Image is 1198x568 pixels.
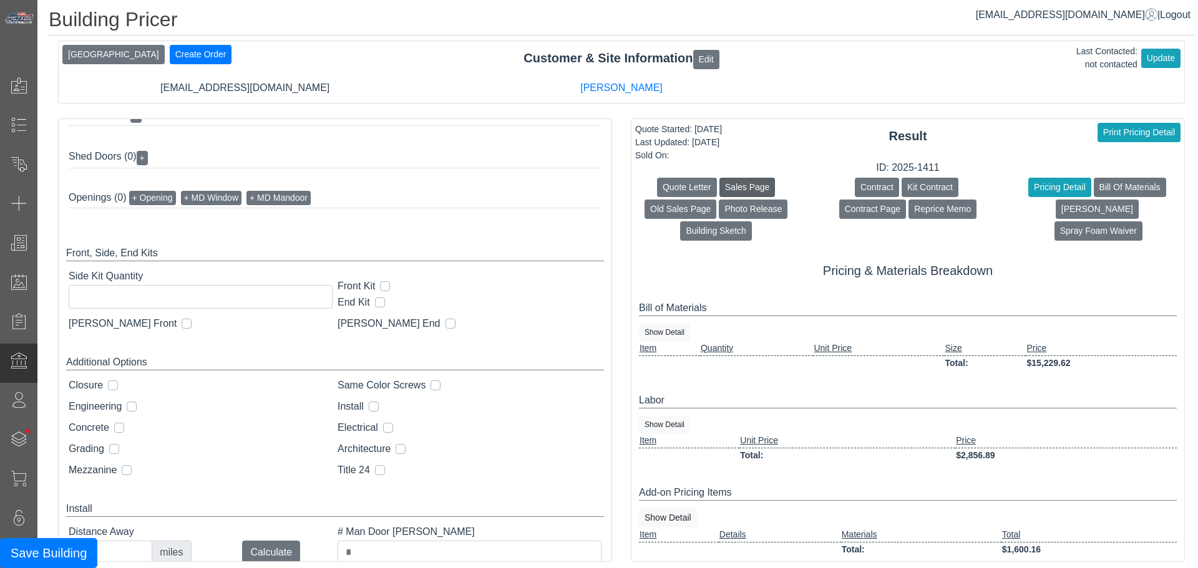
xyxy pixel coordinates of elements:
div: Customer & Site Information [59,49,1184,69]
td: Total [1001,527,1177,542]
label: Engineering [69,399,122,414]
button: Quote Letter [657,178,717,197]
button: [GEOGRAPHIC_DATA] [62,45,165,64]
label: End Kit [338,295,370,310]
button: [PERSON_NAME] [1056,200,1139,219]
td: Total: [739,448,955,463]
div: Install [66,501,604,517]
label: # Man Door [PERSON_NAME] [338,524,601,539]
div: ID: 2025-1411 [631,160,1184,175]
button: + [137,151,148,165]
label: Grading [69,441,104,456]
div: Last Contacted: not contacted [1076,45,1137,71]
button: Show Detail [639,324,690,341]
div: Result [631,127,1184,145]
div: Shed Doors (0) [69,146,601,168]
td: Price [955,433,1177,448]
label: Install [338,399,364,414]
td: Price [1026,341,1177,356]
td: Unit Price [739,433,955,448]
label: [PERSON_NAME] Front [69,316,177,331]
div: Openings (0) [69,188,601,208]
td: Details [719,527,841,542]
td: Unit Price [813,341,944,356]
div: Last Updated: [DATE] [635,136,722,149]
div: Quote Started: [DATE] [635,123,722,136]
label: Side Kit Quantity [69,269,328,284]
button: Photo Release [719,200,787,219]
button: Bill Of Materials [1094,178,1166,197]
td: Quantity [700,341,813,356]
td: Total: [944,355,1026,370]
a: [PERSON_NAME] [580,82,663,93]
a: [EMAIL_ADDRESS][DOMAIN_NAME] [976,9,1157,20]
label: Distance Away [69,524,192,539]
button: Reprice Memo [908,200,976,219]
img: Metals Direct Inc Logo [4,11,35,25]
div: | [976,7,1191,22]
h1: Building Pricer [49,7,1194,36]
button: Print Pricing Detail [1098,123,1181,142]
button: Building Sketch [680,221,752,241]
div: Additional Options [66,355,604,370]
button: Pricing Detail [1028,178,1091,197]
label: Concrete [69,420,109,435]
button: Update [1141,49,1181,68]
td: Materials [841,527,1001,542]
button: Show Detail [639,508,697,527]
button: Edit [693,50,719,69]
button: Show Detail [639,416,690,433]
button: Contract Page [839,200,907,219]
div: Sold On: [635,149,722,162]
button: Calculate [242,541,300,564]
td: Item [639,527,719,542]
div: Front, Side, End Kits [66,246,604,261]
button: Create Order [170,45,232,64]
button: Contract [855,178,899,197]
label: Front Kit [338,279,375,294]
label: Closure [69,378,103,393]
label: Title 24 [338,463,370,478]
button: Old Sales Page [645,200,716,219]
button: Kit Contract [902,178,958,197]
div: [EMAIL_ADDRESS][DOMAIN_NAME] [57,80,433,95]
label: Electrical [338,420,378,435]
div: miles [152,541,191,564]
label: Architecture [338,441,391,456]
button: + MD Mandoor [246,191,311,205]
td: Size [944,341,1026,356]
label: Mezzanine [69,463,117,478]
div: Bill of Materials [639,301,1177,316]
label: [PERSON_NAME] End [338,316,441,331]
span: • [12,411,44,451]
button: + MD Window [181,191,242,205]
h5: Pricing & Materials Breakdown [639,263,1177,278]
span: Logout [1160,9,1191,20]
button: Sales Page [719,178,776,197]
td: $1,600.16 [1001,542,1177,557]
td: Item [639,433,739,448]
button: + Opening [129,191,176,205]
td: $2,856.89 [955,448,1177,463]
div: Labor [639,393,1177,408]
div: Add-on Pricing Items [639,485,1177,501]
td: Total: [841,542,1001,557]
td: Item [639,341,700,356]
label: Same Color Screws [338,378,426,393]
button: Spray Foam Waiver [1054,221,1142,241]
td: $15,229.62 [1026,355,1177,370]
